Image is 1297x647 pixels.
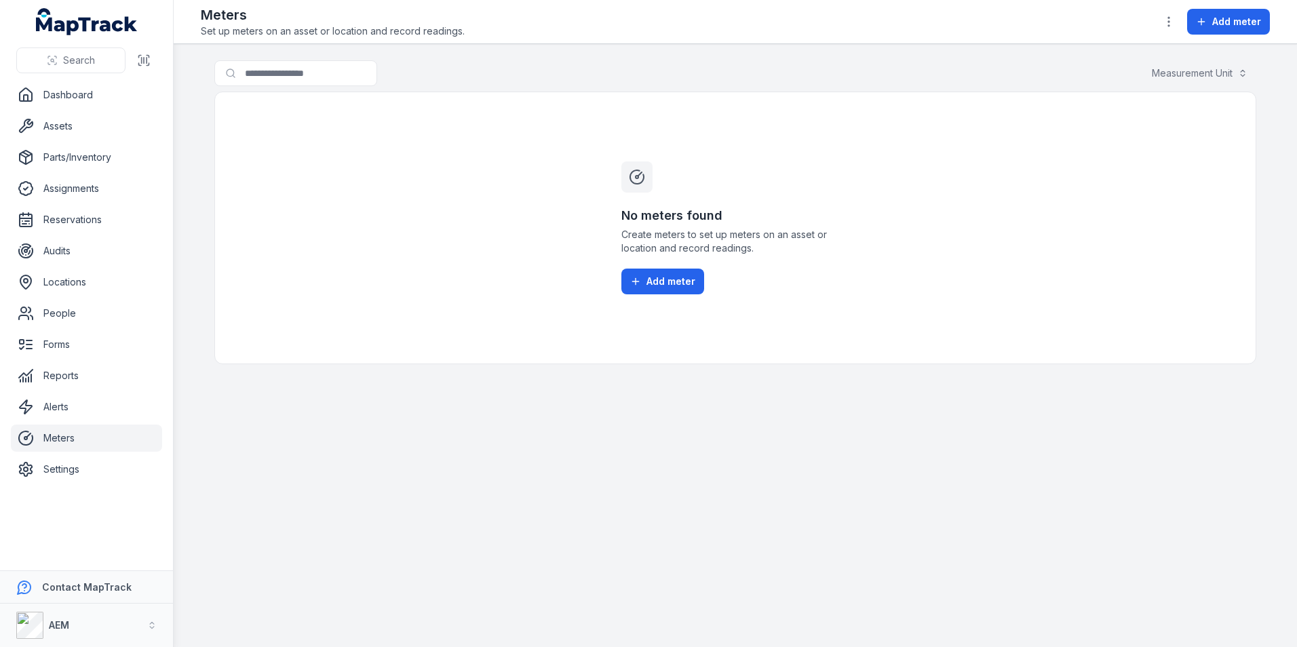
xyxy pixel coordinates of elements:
a: Forms [11,331,162,358]
h3: No meters found [621,206,849,225]
a: Assignments [11,175,162,202]
a: Audits [11,237,162,264]
a: Settings [11,456,162,483]
button: Add meter [621,269,704,294]
a: Reports [11,362,162,389]
span: Add meter [646,275,695,288]
a: Alerts [11,393,162,420]
a: Assets [11,113,162,140]
h2: Meters [201,5,465,24]
a: MapTrack [36,8,138,35]
span: Add meter [1212,15,1261,28]
a: Dashboard [11,81,162,109]
button: Add meter [1187,9,1270,35]
span: Set up meters on an asset or location and record readings. [201,24,465,38]
a: Locations [11,269,162,296]
a: Reservations [11,206,162,233]
a: People [11,300,162,327]
span: Search [63,54,95,67]
strong: Contact MapTrack [42,581,132,593]
button: Search [16,47,125,73]
button: Measurement Unit [1143,60,1256,86]
span: Create meters to set up meters on an asset or location and record readings. [621,228,849,255]
a: Meters [11,425,162,452]
a: Parts/Inventory [11,144,162,171]
strong: AEM [49,619,69,631]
